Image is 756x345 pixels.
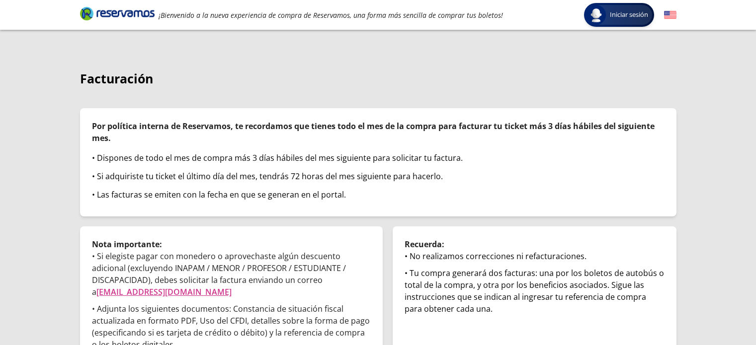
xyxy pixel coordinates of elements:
[80,69,676,88] p: Facturación
[92,152,665,164] div: • Dispones de todo el mes de compra más 3 días hábiles del mes siguiente para solicitar tu factura.
[159,10,503,20] em: ¡Bienvenido a la nueva experiencia de compra de Reservamos, una forma más sencilla de comprar tus...
[405,267,665,315] div: • Tu compra generará dos facturas: una por los boletos de autobús o total de la compra, y otra po...
[405,238,665,250] p: Recuerda:
[92,120,665,144] p: Por política interna de Reservamos, te recordamos que tienes todo el mes de la compra para factur...
[405,250,665,262] div: • No realizamos correcciones ni refacturaciones.
[92,250,371,298] p: • Si elegiste pagar con monedero o aprovechaste algún descuento adicional (excluyendo INAPAM / ME...
[664,9,676,21] button: English
[92,238,371,250] p: Nota importante:
[606,10,652,20] span: Iniciar sesión
[80,6,155,21] i: Brand Logo
[92,170,665,182] div: • Si adquiriste tu ticket el último día del mes, tendrás 72 horas del mes siguiente para hacerlo.
[80,6,155,24] a: Brand Logo
[96,286,232,297] a: [EMAIL_ADDRESS][DOMAIN_NAME]
[92,189,665,201] div: • Las facturas se emiten con la fecha en que se generan en el portal.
